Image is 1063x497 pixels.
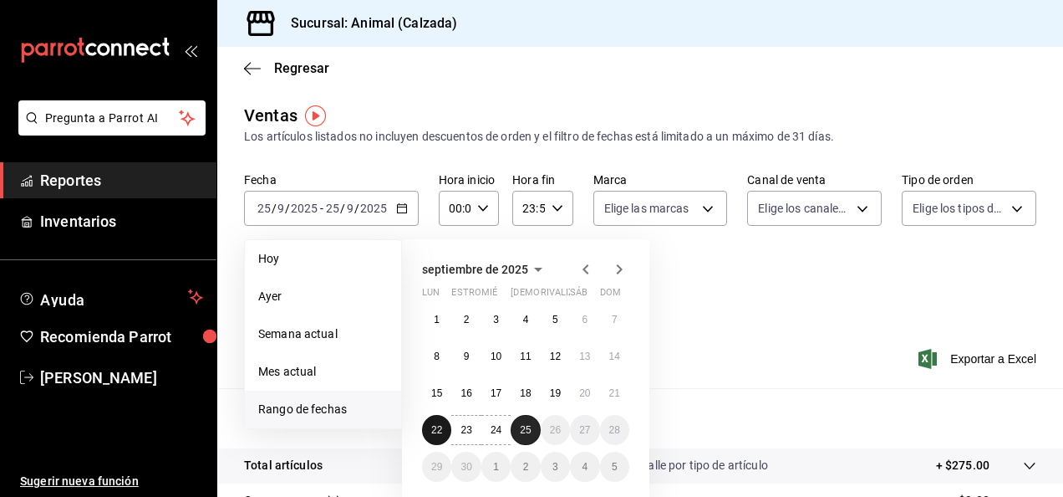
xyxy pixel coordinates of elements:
button: Marcador de información sobre herramientas [305,105,326,126]
abbr: domingo [600,287,621,305]
span: Pregunta a Parrot AI [45,110,180,127]
input: -- [277,202,285,215]
input: ---- [290,202,318,215]
abbr: 5 de septiembre de 2025 [552,314,558,325]
p: + $275.00 [936,457,989,474]
button: 5 de octubre de 2025 [600,452,629,482]
button: 7 de septiembre de 2025 [600,305,629,335]
abbr: 28 de septiembre de 2025 [609,424,620,436]
button: 3 de septiembre de 2025 [481,305,511,335]
abbr: 8 de septiembre de 2025 [434,351,440,362]
abbr: 23 de septiembre de 2025 [460,424,471,436]
button: Pregunta a Parrot AI [18,100,206,136]
label: Marca [593,174,728,186]
abbr: 6 de septiembre de 2025 [582,314,587,325]
span: Elige los canales de venta [758,200,851,217]
span: / [285,202,290,215]
button: 18 de septiembre de 2025 [511,378,540,408]
button: Regresar [244,60,329,76]
button: 5 de septiembre de 2025 [541,305,570,335]
span: Ayuda [40,287,181,307]
button: 27 de septiembre de 2025 [570,415,599,445]
span: Mes actual [258,363,388,381]
button: 4 de septiembre de 2025 [511,305,540,335]
abbr: 4 de octubre de 2025 [582,461,587,473]
button: 16 de septiembre de 2025 [451,378,481,408]
abbr: 1 de octubre de 2025 [493,461,499,473]
abbr: 25 de septiembre de 2025 [520,424,531,436]
abbr: 30 de septiembre de 2025 [460,461,471,473]
abbr: 4 de septiembre de 2025 [523,314,529,325]
button: 17 de septiembre de 2025 [481,378,511,408]
span: - [320,202,323,215]
abbr: 2 de septiembre de 2025 [464,314,470,325]
button: 25 de septiembre de 2025 [511,415,540,445]
abbr: miércoles [481,287,497,305]
p: Total artículos [244,457,323,474]
span: Elige los tipos de orden [913,200,1005,217]
abbr: 18 de septiembre de 2025 [520,387,531,399]
span: / [272,202,277,215]
input: ---- [359,202,388,215]
button: 24 de septiembre de 2025 [481,415,511,445]
abbr: 5 de octubre de 2025 [612,461,618,473]
button: Exportar a Excel [922,349,1036,369]
a: Pregunta a Parrot AI [12,121,206,139]
abbr: 15 de septiembre de 2025 [431,387,442,399]
input: -- [257,202,272,215]
button: septiembre de 2025 [422,259,548,279]
div: Los artículos listados no incluyen descuentos de orden y el filtro de fechas está limitado a un m... [244,128,1036,146]
span: / [354,202,359,215]
input: -- [325,202,340,215]
label: Canal de venta [747,174,882,186]
span: Regresar [274,60,329,76]
abbr: 11 de septiembre de 2025 [520,351,531,362]
button: 19 de septiembre de 2025 [541,378,570,408]
button: 4 de octubre de 2025 [570,452,599,482]
abbr: 29 de septiembre de 2025 [431,461,442,473]
button: 8 de septiembre de 2025 [422,341,451,371]
button: 6 de septiembre de 2025 [570,305,599,335]
button: 11 de septiembre de 2025 [511,341,540,371]
button: 12 de septiembre de 2025 [541,341,570,371]
abbr: 17 de septiembre de 2025 [491,387,501,399]
span: septiembre de 2025 [422,263,528,276]
button: 13 de septiembre de 2025 [570,341,599,371]
button: 1 de octubre de 2025 [481,452,511,482]
button: 9 de septiembre de 2025 [451,341,481,371]
abbr: 10 de septiembre de 2025 [491,351,501,362]
span: Hoy [258,250,388,268]
button: 14 de septiembre de 2025 [600,341,629,371]
span: Semana actual [258,325,388,343]
abbr: 24 de septiembre de 2025 [491,424,501,436]
abbr: 12 de septiembre de 2025 [550,351,561,362]
label: Hora inicio [439,174,499,186]
label: Hora fin [512,174,572,186]
button: 10 de septiembre de 2025 [481,341,511,371]
abbr: 20 de septiembre de 2025 [579,387,590,399]
button: 26 de septiembre de 2025 [541,415,570,445]
abbr: 3 de septiembre de 2025 [493,314,499,325]
span: Elige las marcas [604,200,689,217]
font: Exportar a Excel [950,352,1036,366]
abbr: 27 de septiembre de 2025 [579,424,590,436]
abbr: 14 de septiembre de 2025 [609,351,620,362]
abbr: viernes [541,287,587,305]
abbr: 3 de octubre de 2025 [552,461,558,473]
button: 29 de septiembre de 2025 [422,452,451,482]
font: Reportes [40,172,101,189]
abbr: 21 de septiembre de 2025 [609,387,620,399]
abbr: sábado [570,287,587,305]
abbr: 22 de septiembre de 2025 [431,424,442,436]
label: Fecha [244,174,419,186]
button: 3 de octubre de 2025 [541,452,570,482]
font: Sugerir nueva función [20,474,139,488]
h3: Sucursal: Animal (Calzada) [277,13,457,33]
abbr: 26 de septiembre de 2025 [550,424,561,436]
abbr: 19 de septiembre de 2025 [550,387,561,399]
button: open_drawer_menu [184,44,197,57]
button: 28 de septiembre de 2025 [600,415,629,445]
button: 21 de septiembre de 2025 [600,378,629,408]
button: 20 de septiembre de 2025 [570,378,599,408]
span: Ayer [258,288,388,305]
